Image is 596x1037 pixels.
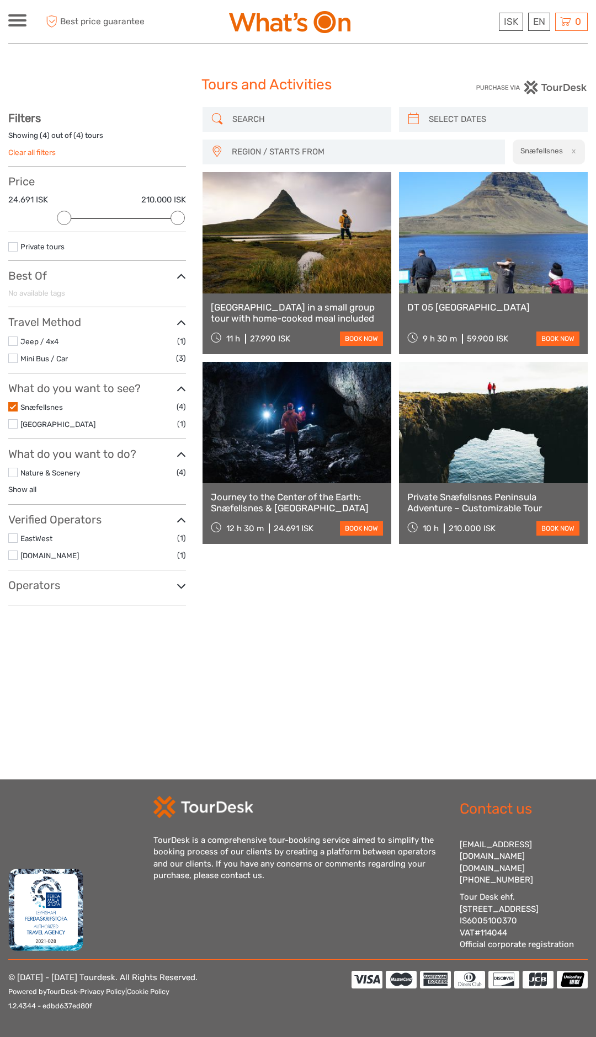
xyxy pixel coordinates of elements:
[176,352,186,365] span: (3)
[504,16,518,27] span: ISK
[8,269,186,282] h3: Best Of
[8,288,65,297] span: No available tags
[211,302,383,324] a: [GEOGRAPHIC_DATA] in a small group tour with home-cooked meal included
[460,891,588,950] div: Tour Desk ehf. [STREET_ADDRESS] IS6005100370 VAT#114044
[177,466,186,479] span: (4)
[449,523,496,533] div: 210.000 ISK
[8,485,36,494] a: Show all
[8,868,83,951] img: fms.png
[43,13,153,31] span: Best price guarantee
[141,194,186,206] label: 210.000 ISK
[177,532,186,544] span: (1)
[226,523,264,533] span: 12 h 30 m
[520,146,563,155] h2: Snæfellsnes
[476,81,588,94] img: PurchaseViaTourDesk.png
[20,337,58,346] a: Jeep / 4x4
[177,549,186,562] span: (1)
[127,987,169,996] a: Cookie Policy
[20,354,68,363] a: Mini Bus / Car
[460,863,525,873] a: [DOMAIN_NAME]
[528,13,550,31] div: EN
[227,143,499,161] button: REGION / STARTS FROM
[228,110,386,129] input: SEARCH
[467,334,508,344] div: 59.900 ISK
[8,130,186,147] div: Showing ( ) out of ( ) tours
[20,242,65,251] a: Private tours
[20,468,80,477] a: Nature & Scenery
[226,334,240,344] span: 11 h
[20,551,79,560] a: [DOMAIN_NAME]
[8,111,41,125] strong: Filters
[423,523,439,533] span: 10 h
[460,800,588,818] h2: Contact us
[8,1002,92,1010] small: 1.2.4344 - edbd637ed80f
[536,521,579,536] a: book now
[460,839,588,886] div: [EMAIL_ADDRESS][DOMAIN_NAME] [PHONE_NUMBER]
[20,420,95,429] a: [GEOGRAPHIC_DATA]
[229,11,350,33] img: What's On
[153,796,253,818] img: td-logo-white.png
[340,521,383,536] a: book now
[46,987,77,996] a: TourDesk
[177,400,186,413] span: (4)
[8,579,186,592] h3: Operators
[274,523,313,533] div: 24.691 ISK
[565,145,579,157] button: x
[423,334,457,344] span: 9 h 30 m
[407,491,579,514] a: Private Snæfellsnes Peninsula Adventure – Customizable Tour
[8,971,198,1013] p: © [DATE] - [DATE] Tourdesk. All Rights Reserved.
[352,971,588,988] img: accepted cards
[250,334,290,344] div: 27.990 ISK
[340,332,383,346] a: book now
[8,194,48,206] label: 24.691 ISK
[76,130,81,141] label: 4
[42,130,47,141] label: 4
[8,175,186,188] h3: Price
[20,534,52,543] a: EastWest
[8,316,186,329] h3: Travel Method
[8,987,169,996] small: Powered by - |
[20,403,63,411] a: Snæfellsnes
[424,110,582,129] input: SELECT DATES
[8,447,186,461] h3: What do you want to do?
[573,16,583,27] span: 0
[177,418,186,430] span: (1)
[153,835,443,882] div: TourDesk is a comprehensive tour-booking service aimed to simplify the booking process of our cli...
[80,987,125,996] a: Privacy Policy
[536,332,579,346] a: book now
[201,76,395,94] h1: Tours and Activities
[8,382,186,395] h3: What do you want to see?
[407,302,579,313] a: DT 05 [GEOGRAPHIC_DATA]
[8,148,56,157] a: Clear all filters
[460,939,574,949] a: Official corporate registration
[177,335,186,348] span: (1)
[211,491,383,514] a: Journey to the Center of the Earth: Snæfellsnes & [GEOGRAPHIC_DATA]
[8,513,186,526] h3: Verified Operators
